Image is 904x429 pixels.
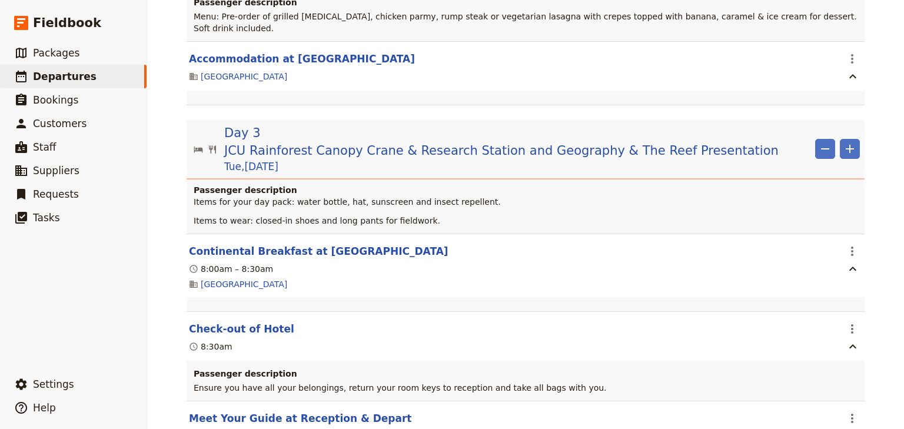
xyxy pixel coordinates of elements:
button: Edit this itinerary item [189,411,411,425]
button: Edit this itinerary item [189,322,294,336]
button: Edit day information [194,124,810,174]
div: 8:00am – 8:30am [189,263,273,275]
button: Actions [842,241,862,261]
a: [GEOGRAPHIC_DATA] [201,278,287,290]
h4: Passenger description [194,184,860,196]
h3: Passenger description [194,368,858,380]
span: Staff [33,141,56,153]
span: Menu: Pre-order of grilled [MEDICAL_DATA], chicken parmy, rump steak or vegetarian lasagna with c... [194,12,859,33]
span: Bookings [33,94,78,106]
span: Tue , [DATE] [224,159,278,174]
div: 8:30am [189,341,232,352]
button: Add [840,139,860,159]
button: Actions [842,408,862,428]
button: Remove [815,139,835,159]
button: Edit this itinerary item [189,52,415,66]
button: Edit this itinerary item [189,244,448,258]
a: [GEOGRAPHIC_DATA] [201,71,287,82]
button: Actions [842,49,862,69]
button: Actions [842,319,862,339]
span: Help [33,402,56,414]
span: Customers [33,118,87,129]
span: Day 3 [224,124,261,142]
span: Requests [33,188,79,200]
span: Fieldbook [33,14,101,32]
span: Ensure you have all your belongings, return your room keys to reception and take all bags with you. [194,383,607,393]
span: Departures [33,71,97,82]
span: Items to wear: closed-in shoes and long pants for fieldwork. [194,216,440,225]
span: Tasks [33,212,60,224]
span: Items for your day pack: water bottle, hat, sunscreen and insect repellent. [194,197,501,207]
span: JCU Rainforest Canopy Crane & Research Station and Geography & The Reef Presentation [224,142,779,159]
span: Packages [33,47,79,59]
span: Settings [33,378,74,390]
span: Suppliers [33,165,79,177]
